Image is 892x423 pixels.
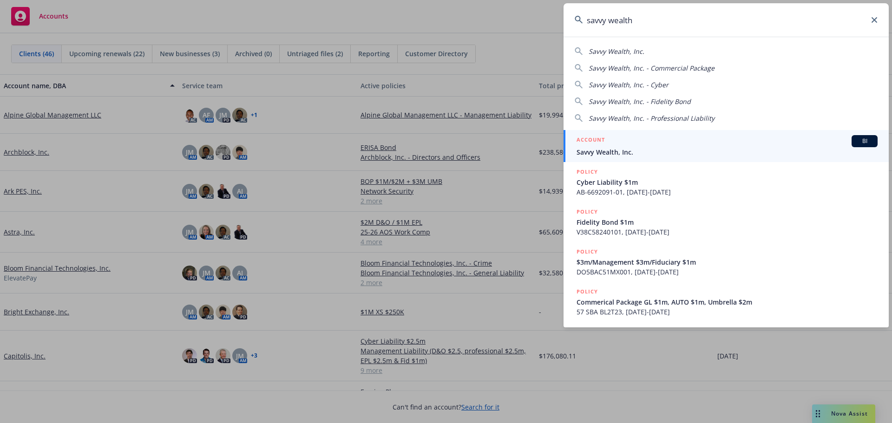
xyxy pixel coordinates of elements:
[577,257,878,267] span: $3m/Management $3m/Fiduciary $1m
[589,97,691,106] span: Savvy Wealth, Inc. - Fidelity Bond
[564,242,889,282] a: POLICY$3m/Management $3m/Fiduciary $1mDO5BAC51MX001, [DATE]-[DATE]
[589,80,669,89] span: Savvy Wealth, Inc. - Cyber
[564,162,889,202] a: POLICYCyber Liability $1mAB-6692091-01, [DATE]-[DATE]
[577,217,878,227] span: Fidelity Bond $1m
[577,177,878,187] span: Cyber Liability $1m
[577,187,878,197] span: AB-6692091-01, [DATE]-[DATE]
[577,307,878,317] span: 57 SBA BL2T23, [DATE]-[DATE]
[577,147,878,157] span: Savvy Wealth, Inc.
[577,247,598,256] h5: POLICY
[577,297,878,307] span: Commerical Package GL $1m, AUTO $1m, Umbrella $2m
[589,64,715,72] span: Savvy Wealth, Inc. - Commercial Package
[577,227,878,237] span: V38C58240101, [DATE]-[DATE]
[577,287,598,296] h5: POLICY
[564,3,889,37] input: Search...
[577,207,598,216] h5: POLICY
[589,47,644,56] span: Savvy Wealth, Inc.
[577,267,878,277] span: DO5BAC51MX001, [DATE]-[DATE]
[564,130,889,162] a: ACCOUNTBISavvy Wealth, Inc.
[564,282,889,322] a: POLICYCommerical Package GL $1m, AUTO $1m, Umbrella $2m57 SBA BL2T23, [DATE]-[DATE]
[577,167,598,176] h5: POLICY
[577,135,605,146] h5: ACCOUNT
[589,114,715,123] span: Savvy Wealth, Inc. - Professional Liability
[564,202,889,242] a: POLICYFidelity Bond $1mV38C58240101, [DATE]-[DATE]
[855,137,874,145] span: BI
